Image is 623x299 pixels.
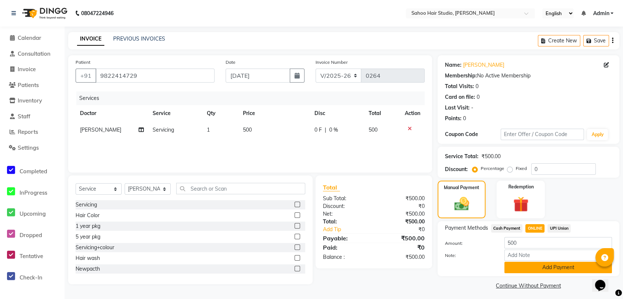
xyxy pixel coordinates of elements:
div: Net: [317,210,374,218]
div: ₹500.00 [374,253,430,261]
div: Sub Total: [317,195,374,202]
span: Settings [18,144,39,151]
a: [PERSON_NAME] [463,61,504,69]
span: Upcoming [20,210,46,217]
input: Amount [504,237,612,248]
span: Patients [18,81,39,88]
span: Dropped [20,232,42,239]
span: ONLINE [525,224,544,233]
div: Newpacth [76,265,100,273]
span: Servicing [153,126,174,133]
label: Manual Payment [444,184,479,191]
span: UPI Union [547,224,571,233]
a: Invoice [2,65,63,74]
span: Total [323,184,340,191]
label: Fixed [516,165,527,172]
a: Patients [2,81,63,90]
input: Add Note [504,250,612,261]
div: ₹500.00 [374,210,430,218]
div: Hair wash [76,254,100,262]
span: 0 F [314,126,322,134]
span: Completed [20,168,47,175]
label: Patient [76,59,90,66]
span: Inventory [18,97,42,104]
th: Doctor [76,105,148,122]
div: Discount: [317,202,374,210]
span: Admin [593,10,609,17]
label: Redemption [508,184,533,190]
th: Service [148,105,202,122]
span: 500 [243,126,252,133]
div: 5 year pkg [76,233,100,241]
div: Discount: [445,166,468,173]
a: Settings [2,144,63,152]
span: Staff [18,113,30,120]
input: Search or Scan [176,183,305,194]
span: Cash Payment [491,224,523,233]
label: Date [226,59,236,66]
input: Search by Name/Mobile/Email/Code [95,69,215,83]
b: 08047224946 [81,3,114,24]
span: InProgress [20,189,47,196]
label: Note: [439,252,499,259]
a: Add Tip [317,226,383,233]
div: Services [76,91,430,105]
div: Servicing+colour [76,244,114,251]
div: 1 year pkg [76,222,100,230]
span: | [325,126,326,134]
div: Name: [445,61,462,69]
img: _gift.svg [508,195,533,214]
a: Reports [2,128,63,136]
th: Disc [310,105,364,122]
span: [PERSON_NAME] [80,126,121,133]
a: Inventory [2,97,63,105]
iframe: chat widget [592,270,616,292]
label: Percentage [481,165,504,172]
div: Paid: [317,243,374,252]
a: Staff [2,112,63,121]
div: ₹500.00 [481,153,501,160]
button: Create New [538,35,580,46]
span: Invoice [18,66,36,73]
span: Check-In [20,274,42,281]
div: ₹500.00 [374,234,430,243]
span: Calendar [18,34,41,41]
span: Payment Methods [445,224,488,232]
div: Coupon Code [445,131,501,138]
div: No Active Membership [445,72,612,80]
div: 0 [463,115,466,122]
span: Reports [18,128,38,135]
a: INVOICE [77,32,104,46]
th: Action [400,105,425,122]
img: _cash.svg [450,195,474,212]
a: Continue Without Payment [439,282,618,290]
div: ₹0 [374,243,430,252]
span: Tentative [20,253,43,260]
div: ₹500.00 [374,218,430,226]
img: logo [19,3,69,24]
div: 0 [477,93,480,101]
span: 0 % [329,126,338,134]
th: Price [239,105,310,122]
div: Service Total: [445,153,478,160]
span: 1 [207,126,210,133]
a: Calendar [2,34,63,42]
div: ₹500.00 [374,195,430,202]
div: Hair Color [76,212,100,219]
div: Servicing [76,201,97,209]
button: Save [583,35,609,46]
div: Total: [317,218,374,226]
div: - [471,104,473,112]
label: Amount: [439,240,499,247]
button: Apply [587,129,608,140]
div: 0 [476,83,478,90]
span: 500 [368,126,377,133]
span: Consultation [18,50,51,57]
th: Total [364,105,400,122]
button: +91 [76,69,96,83]
a: PREVIOUS INVOICES [113,35,165,42]
input: Enter Offer / Coupon Code [501,129,584,140]
div: Balance : [317,253,374,261]
div: ₹0 [383,226,430,233]
div: Last Visit: [445,104,470,112]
